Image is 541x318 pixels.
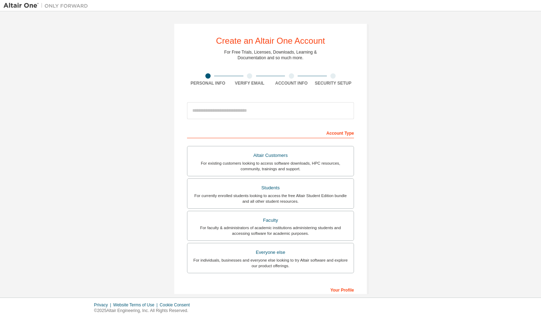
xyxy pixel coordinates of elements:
div: Personal Info [187,80,229,86]
div: Altair Customers [192,151,349,160]
div: Cookie Consent [160,302,194,308]
div: Website Terms of Use [113,302,160,308]
div: Account Type [187,127,354,138]
div: Your Profile [187,284,354,295]
div: For Free Trials, Licenses, Downloads, Learning & Documentation and so much more. [224,49,317,61]
div: For existing customers looking to access software downloads, HPC resources, community, trainings ... [192,160,349,172]
div: Account Info [270,80,312,86]
div: Create an Altair One Account [216,37,325,45]
img: Altair One [4,2,92,9]
div: Privacy [94,302,113,308]
div: For faculty & administrators of academic institutions administering students and accessing softwa... [192,225,349,236]
div: For individuals, businesses and everyone else looking to try Altair software and explore our prod... [192,257,349,269]
div: For currently enrolled students looking to access the free Altair Student Edition bundle and all ... [192,193,349,204]
div: Security Setup [312,80,354,86]
p: © 2025 Altair Engineering, Inc. All Rights Reserved. [94,308,194,314]
div: Students [192,183,349,193]
div: Everyone else [192,247,349,257]
div: Faculty [192,215,349,225]
div: Verify Email [229,80,271,86]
